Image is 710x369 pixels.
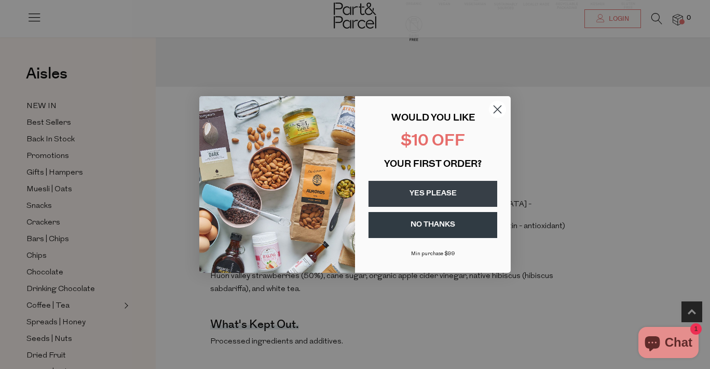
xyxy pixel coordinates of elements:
button: NO THANKS [368,212,497,238]
span: YOUR FIRST ORDER? [384,160,482,169]
button: Close dialog [488,100,507,118]
button: YES PLEASE [368,181,497,207]
img: 43fba0fb-7538-40bc-babb-ffb1a4d097bc.jpeg [199,96,355,273]
span: $10 OFF [401,134,465,150]
span: Min purchase $99 [411,251,455,257]
span: WOULD YOU LIKE [391,114,475,123]
inbox-online-store-chat: Shopify online store chat [635,327,702,361]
